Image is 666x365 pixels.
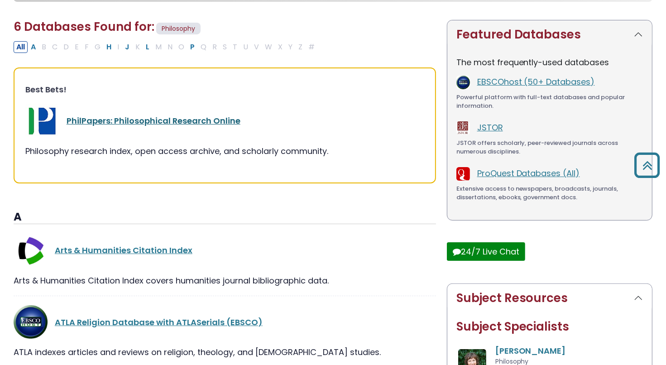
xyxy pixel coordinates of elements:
button: Featured Databases [447,20,652,49]
div: JSTOR offers scholarly, peer-reviewed journals across numerous disciplines. [456,139,643,156]
a: Arts & Humanities Citation Index [55,245,192,256]
span: Philosophy [156,23,201,35]
a: PhilPapers: Philosophical Research Online [67,115,240,126]
a: Back to Top [631,157,664,173]
button: Filter Results J [122,41,132,53]
button: Filter Results P [187,41,197,53]
button: All [14,41,28,53]
button: Subject Resources [447,284,652,312]
a: [PERSON_NAME] [495,345,566,356]
div: Philosophy research index, open access archive, and scholarly community. [25,145,424,157]
div: Arts & Humanities Citation Index covers humanities journal bibliographic data. [14,274,436,287]
p: The most frequently-used databases [456,56,643,68]
div: Powerful platform with full-text databases and popular information. [456,93,643,110]
button: 24/7 Live Chat [447,242,525,261]
h2: Subject Specialists [456,320,643,334]
h3: Best Bets! [25,85,424,95]
button: Filter Results H [104,41,114,53]
button: Filter Results L [143,41,152,53]
a: EBSCOhost (50+ Databases) [477,76,595,87]
div: Alpha-list to filter by first letter of database name [14,41,318,52]
span: 6 Databases Found for: [14,19,154,35]
a: ATLA Religion Database with ATLASerials (EBSCO) [55,317,263,328]
div: ATLA indexes articles and reviews on religion, theology, and [DEMOGRAPHIC_DATA] studies. [14,346,436,358]
a: JSTOR [477,122,503,133]
button: Filter Results A [28,41,38,53]
div: Extensive access to newspapers, broadcasts, journals, dissertations, ebooks, government docs. [456,184,643,202]
a: ProQuest Databases (All) [477,168,580,179]
h3: A [14,211,436,224]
